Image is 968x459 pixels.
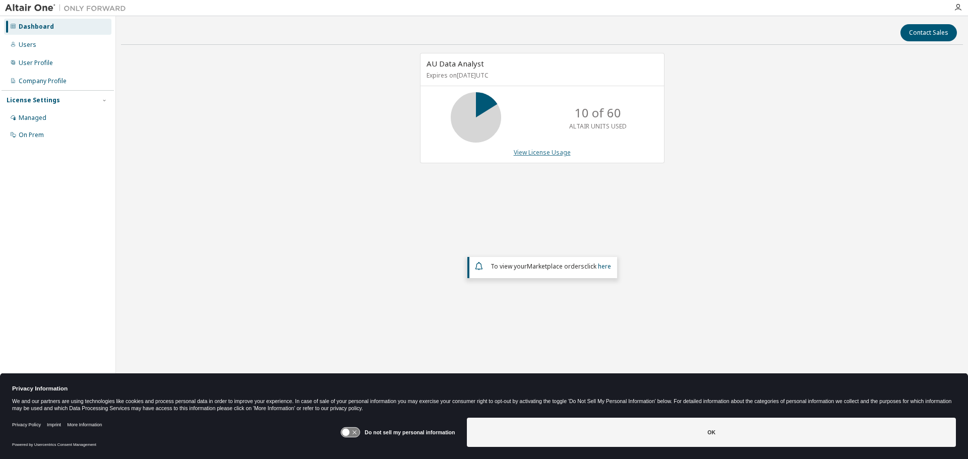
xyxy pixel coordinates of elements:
[569,122,627,130] p: ALTAIR UNITS USED
[491,262,611,271] span: To view your click
[7,96,60,104] div: License Settings
[19,114,46,122] div: Managed
[598,262,611,271] a: here
[19,59,53,67] div: User Profile
[527,262,584,271] em: Marketplace orders
[19,131,44,139] div: On Prem
[19,23,54,31] div: Dashboard
[427,58,484,69] span: AU Data Analyst
[19,77,67,85] div: Company Profile
[5,3,131,13] img: Altair One
[427,71,655,80] p: Expires on [DATE] UTC
[19,41,36,49] div: Users
[514,148,571,157] a: View License Usage
[900,24,957,41] button: Contact Sales
[575,104,621,121] p: 10 of 60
